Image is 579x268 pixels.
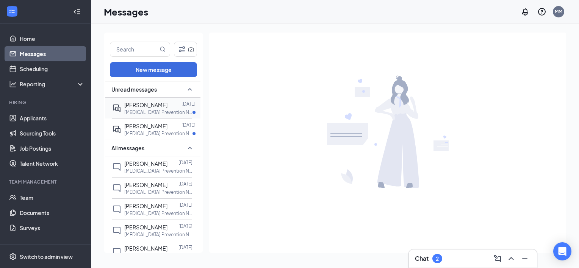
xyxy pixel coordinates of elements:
svg: ChatInactive [112,184,121,193]
p: [DATE] [178,244,192,251]
p: [MEDICAL_DATA] Prevention Navigator at MyCHN Pearland Administration [124,189,192,195]
svg: ComposeMessage [493,254,502,263]
p: [MEDICAL_DATA] Prevention Navigator at MyCHN Pearland Administration [124,130,192,137]
svg: SmallChevronUp [185,143,194,153]
a: Surveys [20,220,85,235]
svg: Analysis [9,80,17,88]
p: [MEDICAL_DATA] Prevention Navigator at MyCHN Pearland Administration [124,210,192,217]
a: Sourcing Tools [20,126,85,141]
p: [MEDICAL_DATA] Prevention Navigator at MyCHN Pearland Administration [124,109,192,115]
div: Hiring [9,99,83,106]
p: [MEDICAL_DATA] Prevention Navigator at MyCHN Pearland Administration [124,168,192,174]
svg: ChatInactive [112,162,121,171]
div: 2 [436,256,439,262]
svg: Settings [9,253,17,260]
span: [PERSON_NAME] [124,203,167,209]
h3: Chat [415,254,429,263]
svg: Notifications [521,7,530,16]
a: Applicants [20,111,85,126]
button: Filter (2) [174,42,197,57]
div: Reporting [20,80,85,88]
svg: ChatInactive [112,226,121,235]
a: Scheduling [20,61,85,76]
a: Talent Network [20,156,85,171]
svg: ChatInactive [112,247,121,256]
p: [MEDICAL_DATA] Prevention Navigator at MyCHN Pearland Administration [124,231,192,238]
span: All messages [111,144,144,152]
a: Messages [20,46,85,61]
button: ChevronUp [505,252,517,265]
svg: ActiveDoubleChat [112,125,121,134]
svg: Minimize [520,254,529,263]
svg: MagnifyingGlass [160,46,166,52]
a: Job Postings [20,141,85,156]
span: [PERSON_NAME] [124,224,167,231]
p: [MEDICAL_DATA] Prevention Navigator at MyCHN Pearland Administration [124,252,192,259]
input: Search [110,42,158,56]
div: Team Management [9,179,83,185]
h1: Messages [104,5,148,18]
a: Team [20,190,85,205]
p: [DATE] [178,159,192,166]
div: Switch to admin view [20,253,73,260]
div: MM [555,8,562,15]
span: [PERSON_NAME] [124,245,167,252]
p: [DATE] [178,181,192,187]
a: Home [20,31,85,46]
span: [PERSON_NAME] [124,101,167,108]
div: Open Intercom Messenger [553,242,571,260]
svg: Filter [177,45,186,54]
p: [DATE] [182,101,196,107]
p: [DATE] [182,122,196,128]
svg: ChatInactive [112,205,121,214]
a: Documents [20,205,85,220]
svg: ActiveDoubleChat [112,104,121,113]
svg: ChevronUp [507,254,516,263]
button: New message [110,62,197,77]
button: Minimize [519,252,531,265]
button: ComposeMessage [491,252,504,265]
span: [PERSON_NAME] [124,181,167,188]
svg: QuestionInfo [537,7,546,16]
span: [PERSON_NAME] [124,160,167,167]
span: [PERSON_NAME] [124,123,167,129]
p: [DATE] [178,202,192,208]
svg: SmallChevronUp [185,85,194,94]
span: Unread messages [111,86,157,93]
div: Payroll [9,243,83,249]
p: [DATE] [178,223,192,229]
svg: WorkstreamLogo [8,8,16,15]
svg: Collapse [73,8,81,16]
